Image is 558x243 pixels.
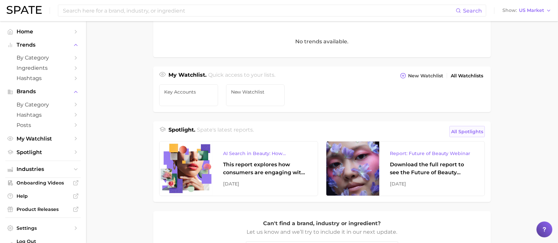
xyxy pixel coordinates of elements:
[5,178,81,188] a: Onboarding Videos
[5,87,81,97] button: Brands
[159,84,218,106] a: Key Accounts
[5,110,81,120] a: Hashtags
[390,161,474,177] div: Download the full report to see the Future of Beauty trends we unpacked during the webinar.
[7,6,42,14] img: SPATE
[5,100,81,110] a: by Category
[246,219,398,228] p: Can't find a brand, industry or ingredient?
[168,71,207,80] h1: My Watchlist.
[451,128,483,136] span: All Spotlights
[502,9,517,12] span: Show
[17,75,70,81] span: Hashtags
[17,193,70,199] span: Help
[226,84,285,106] a: New Watchlist
[5,63,81,73] a: Ingredients
[17,42,70,48] span: Trends
[5,204,81,214] a: Product Releases
[326,141,485,196] a: Report: Future of Beauty WebinarDownload the full report to see the Future of Beauty trends we un...
[209,71,276,80] h2: Quick access to your lists.
[451,73,483,79] span: All Watchlists
[231,89,280,95] span: New Watchlist
[5,26,81,37] a: Home
[390,180,474,188] div: [DATE]
[519,9,544,12] span: US Market
[17,166,70,172] span: Industries
[223,161,307,177] div: This report explores how consumers are engaging with AI-powered search tools — and what it means ...
[5,191,81,201] a: Help
[17,112,70,118] span: Hashtags
[5,73,81,83] a: Hashtags
[17,149,70,155] span: Spotlight
[223,149,307,157] div: AI Search in Beauty: How Consumers Are Using ChatGPT vs. Google Search
[5,120,81,130] a: Posts
[390,149,474,157] div: Report: Future of Beauty Webinar
[17,180,70,186] span: Onboarding Videos
[17,55,70,61] span: by Category
[398,71,445,80] button: New Watchlist
[153,26,491,57] div: No trends available.
[5,40,81,50] button: Trends
[17,101,70,108] span: by Category
[17,225,70,231] span: Settings
[17,65,70,71] span: Ingredients
[168,126,195,137] h1: Spotlight.
[159,141,318,196] a: AI Search in Beauty: How Consumers Are Using ChatGPT vs. Google SearchThis report explores how co...
[246,228,398,236] p: Let us know and we’ll try to include it in our next update.
[5,147,81,157] a: Spotlight
[5,164,81,174] button: Industries
[62,5,456,16] input: Search here for a brand, industry, or ingredient
[449,71,485,80] a: All Watchlists
[5,53,81,63] a: by Category
[17,89,70,95] span: Brands
[5,134,81,144] a: My Watchlist
[17,28,70,35] span: Home
[463,8,482,14] span: Search
[17,122,70,128] span: Posts
[17,136,70,142] span: My Watchlist
[501,6,553,15] button: ShowUS Market
[223,180,307,188] div: [DATE]
[197,126,254,137] h2: Spate's latest reports.
[17,206,70,212] span: Product Releases
[164,89,213,95] span: Key Accounts
[5,223,81,233] a: Settings
[408,73,443,79] span: New Watchlist
[449,126,485,137] a: All Spotlights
